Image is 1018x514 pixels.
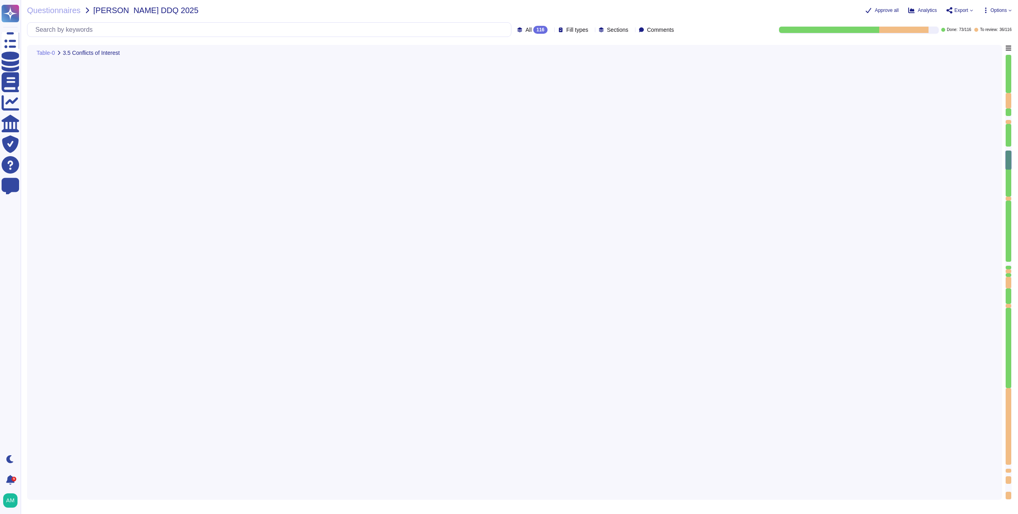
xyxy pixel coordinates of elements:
span: All [525,27,532,33]
span: Fill types [566,27,588,33]
span: 3.5 Conflicts of Interest [63,50,120,56]
img: user [3,493,17,508]
span: Options [991,8,1007,13]
button: Analytics [908,7,937,14]
div: 5 [12,477,16,481]
button: user [2,492,23,509]
span: Export [954,8,968,13]
input: Search by keywords [31,23,511,37]
span: 36 / 116 [999,28,1012,32]
span: Questionnaires [27,6,81,14]
span: To review: [980,28,998,32]
span: Approve all [875,8,899,13]
span: Sections [607,27,628,33]
span: Analytics [918,8,937,13]
span: [PERSON_NAME] DDQ 2025 [93,6,199,14]
div: 116 [533,26,548,34]
span: Done: [947,28,958,32]
span: Table-0 [37,50,55,56]
button: Approve all [865,7,899,14]
span: Comments [647,27,674,33]
span: 73 / 116 [959,28,971,32]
